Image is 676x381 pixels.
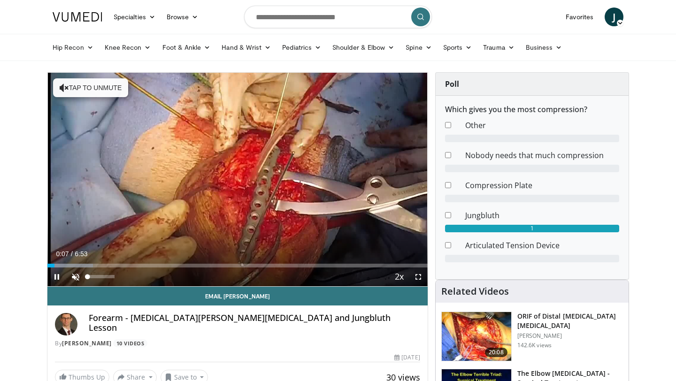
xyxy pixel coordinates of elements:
[56,250,69,258] span: 0:07
[47,267,66,286] button: Pause
[560,8,599,26] a: Favorites
[62,339,112,347] a: [PERSON_NAME]
[517,332,623,340] p: [PERSON_NAME]
[485,348,507,357] span: 20:08
[53,12,102,22] img: VuMedi Logo
[47,264,428,267] div: Progress Bar
[108,8,161,26] a: Specialties
[520,38,568,57] a: Business
[517,312,623,330] h3: ORIF of Distal [MEDICAL_DATA] [MEDICAL_DATA]
[327,38,400,57] a: Shoulder & Elbow
[458,240,626,251] dd: Articulated Tension Device
[445,79,459,89] strong: Poll
[75,250,87,258] span: 6:53
[445,105,619,114] h6: Which gives you the most compression?
[442,312,511,361] img: orif-sanch_3.png.150x105_q85_crop-smart_upscale.jpg
[47,38,99,57] a: Hip Recon
[477,38,520,57] a: Trauma
[458,180,626,191] dd: Compression Plate
[99,38,157,57] a: Knee Recon
[409,267,428,286] button: Fullscreen
[445,225,619,232] div: 1
[113,339,147,347] a: 10 Videos
[55,339,420,348] div: By
[216,38,277,57] a: Hand & Wrist
[517,342,552,349] p: 142.6K views
[89,313,420,333] h4: Forearm - [MEDICAL_DATA][PERSON_NAME][MEDICAL_DATA] and Jungbluth Lesson
[244,6,432,28] input: Search topics, interventions
[47,73,428,287] video-js: Video Player
[87,275,114,278] div: Volume Level
[458,120,626,131] dd: Other
[390,267,409,286] button: Playback Rate
[71,250,73,258] span: /
[161,8,204,26] a: Browse
[458,150,626,161] dd: Nobody needs that much compression
[400,38,437,57] a: Spine
[66,267,85,286] button: Unmute
[157,38,216,57] a: Foot & Ankle
[47,287,428,305] a: Email [PERSON_NAME]
[394,353,420,362] div: [DATE]
[605,8,623,26] a: J
[55,313,77,335] img: Avatar
[441,286,509,297] h4: Related Videos
[438,38,478,57] a: Sports
[53,78,128,97] button: Tap to unmute
[277,38,327,57] a: Pediatrics
[458,210,626,221] dd: Jungbluth
[441,312,623,361] a: 20:08 ORIF of Distal [MEDICAL_DATA] [MEDICAL_DATA] [PERSON_NAME] 142.6K views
